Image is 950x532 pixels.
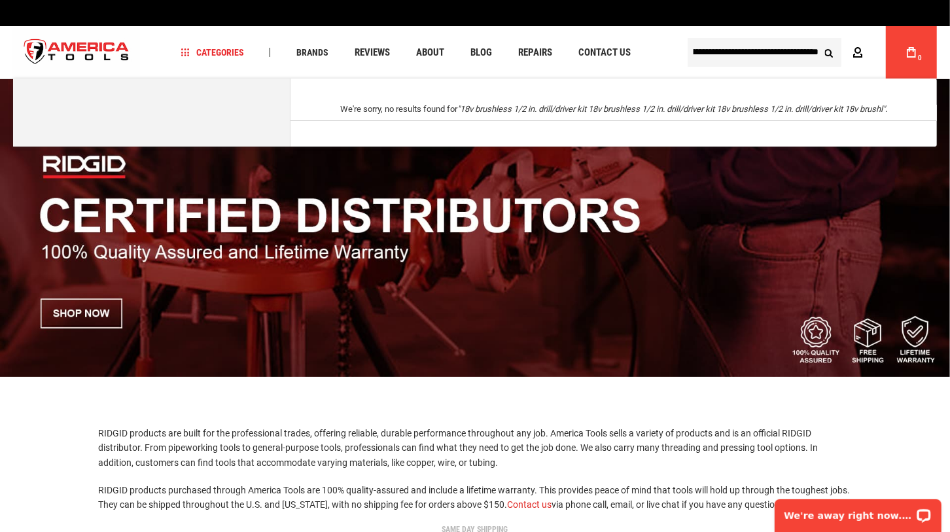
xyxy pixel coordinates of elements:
iframe: LiveChat chat widget [766,491,950,532]
span: Blog [470,48,492,58]
button: Search [817,40,841,65]
a: Reviews [349,44,396,62]
a: 0 [899,26,924,79]
div: We're sorry, no results found for . [323,105,905,114]
a: Blog [465,44,498,62]
a: Categories [175,44,250,62]
a: store logo [13,28,140,77]
span: Repairs [518,48,552,58]
span: 0 [918,54,922,62]
span: Categories [181,48,244,57]
a: Repairs [512,44,558,62]
span: Reviews [355,48,390,58]
a: Contact us [507,499,552,510]
img: America Tools [13,28,140,77]
em: "18v brushless 1/2 in. drill/driver kit 18v brushless 1/2 in. drill/driver kit 18v brushless 1/2 ... [457,104,885,114]
a: About [410,44,450,62]
p: RIDGID products are built for the professional trades, offering reliable, durable performance thr... [98,426,852,470]
span: Brands [296,48,328,57]
span: Contact Us [578,48,631,58]
p: RIDGID products purchased through America Tools are 100% quality-assured and include a lifetime w... [98,483,852,512]
a: Brands [290,44,334,62]
span: About [416,48,444,58]
a: Contact Us [572,44,637,62]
